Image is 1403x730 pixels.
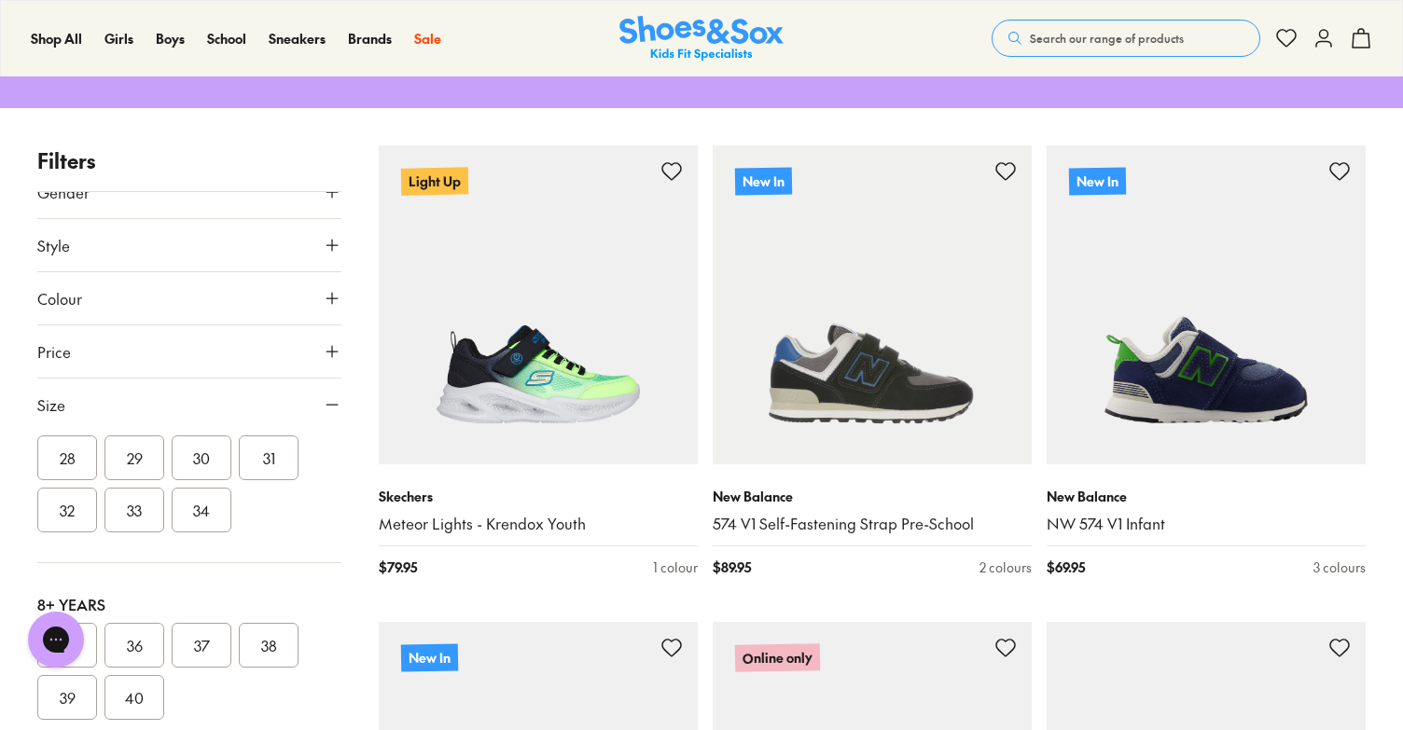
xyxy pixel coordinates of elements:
a: Girls [104,29,133,48]
button: 33 [104,488,164,532]
span: Price [37,340,71,363]
div: 1 colour [653,558,698,577]
p: New In [401,643,458,671]
span: Search our range of products [1030,30,1184,47]
button: Colour [37,272,341,324]
span: $ 89.95 [713,558,751,577]
button: Gender [37,166,341,218]
iframe: Gorgias live chat messenger [19,605,93,674]
span: Gender [37,181,90,203]
span: Colour [37,287,82,310]
a: Boys [156,29,185,48]
a: Sale [414,29,441,48]
p: New Balance [713,487,1032,506]
span: $ 69.95 [1047,558,1085,577]
p: Filters [37,145,341,176]
button: 36 [104,623,164,668]
p: New In [1069,167,1126,195]
p: Online only [735,643,820,672]
span: $ 79.95 [379,558,417,577]
p: Skechers [379,487,698,506]
a: Shop All [31,29,82,48]
button: Search our range of products [992,20,1260,57]
img: SNS_Logo_Responsive.svg [619,16,784,62]
a: New In [1047,145,1366,464]
button: 29 [104,435,164,480]
div: 2 colours [979,558,1032,577]
button: 37 [172,623,231,668]
button: 28 [37,435,97,480]
button: Style [37,219,341,271]
div: 8+ Years [37,593,341,615]
a: Shoes & Sox [619,16,784,62]
div: 3 colours [1313,558,1366,577]
button: 31 [239,435,299,480]
a: 574 V1 Self-Fastening Strap Pre-School [713,514,1032,534]
a: School [207,29,246,48]
p: Light Up [401,167,468,195]
button: 38 [239,623,299,668]
a: Brands [348,29,392,48]
a: Light Up [379,145,698,464]
a: Sneakers [269,29,326,48]
a: New In [713,145,1032,464]
button: 39 [37,675,97,720]
button: Size [37,379,341,431]
a: NW 574 V1 Infant [1047,514,1366,534]
button: 30 [172,435,231,480]
button: 34 [172,488,231,532]
button: 40 [104,675,164,720]
p: New Balance [1047,487,1366,506]
span: Size [37,393,65,416]
p: New In [735,167,792,195]
button: 32 [37,488,97,532]
button: Price [37,325,341,378]
span: Style [37,234,70,256]
a: Meteor Lights - Krendox Youth [379,514,698,534]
